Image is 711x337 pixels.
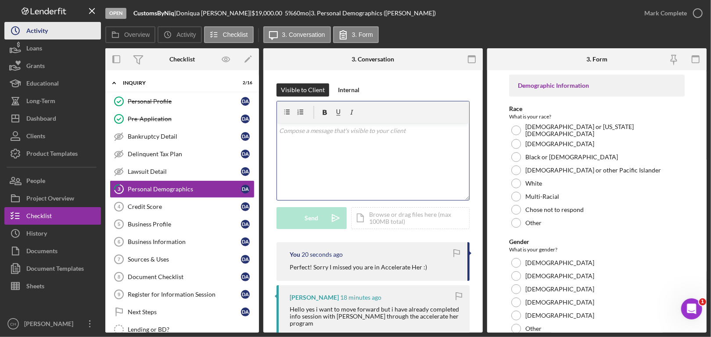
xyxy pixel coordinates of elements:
[334,83,364,97] button: Internal
[340,294,381,301] time: 2025-09-02 16:36
[4,260,101,277] a: Document Templates
[333,26,379,43] button: 3. Form
[204,26,254,43] button: Checklist
[525,180,542,187] label: White
[309,10,436,17] div: | 3. Personal Demographics ([PERSON_NAME])
[352,31,373,38] label: 3. Form
[4,57,101,75] a: Grants
[105,8,126,19] div: Open
[241,150,250,158] div: D A
[4,277,101,295] button: Sheets
[525,272,594,280] label: [DEMOGRAPHIC_DATA]
[133,9,174,17] b: CustomsByNiq
[4,190,101,207] button: Project Overview
[123,80,230,86] div: Inquiry
[110,286,255,303] a: 9Register for Information SessionDA
[128,256,241,263] div: Sources & Uses
[128,326,254,333] div: Lending or BD?
[128,203,241,210] div: Credit Score
[518,82,676,89] div: Demographic Information
[4,92,101,110] button: Long-Term
[169,56,195,63] div: Checklist
[158,26,201,43] button: Activity
[110,251,255,268] a: 7Sources & UsesDA
[110,93,255,110] a: Personal ProfileDA
[636,4,707,22] button: Mark Complete
[525,167,661,174] label: [DEMOGRAPHIC_DATA] or other Pacific Islander
[509,238,685,245] div: Gender
[26,225,47,244] div: History
[4,75,101,92] button: Educational
[509,245,685,254] div: What is your gender?
[4,242,101,260] button: Documents
[4,225,101,242] a: History
[525,193,559,200] label: Multi-Racial
[223,31,248,38] label: Checklist
[241,97,250,106] div: D A
[241,202,250,211] div: D A
[26,242,57,262] div: Documents
[128,186,241,193] div: Personal Demographics
[26,39,42,59] div: Loans
[241,255,250,264] div: D A
[26,22,48,42] div: Activity
[4,315,101,333] button: CH[PERSON_NAME]
[128,151,241,158] div: Delinquent Tax Plan
[237,80,252,86] div: 2 / 16
[128,291,241,298] div: Register for Information Session
[338,83,359,97] div: Internal
[4,145,101,162] button: Product Templates
[241,290,250,299] div: D A
[118,204,121,209] tspan: 4
[128,168,241,175] div: Lawsuit Detail
[4,39,101,57] button: Loans
[26,127,45,147] div: Clients
[525,259,594,266] label: [DEMOGRAPHIC_DATA]
[26,92,55,112] div: Long-Term
[118,257,120,262] tspan: 7
[110,215,255,233] a: 5Business ProfileDA
[124,31,150,38] label: Overview
[525,140,594,147] label: [DEMOGRAPHIC_DATA]
[110,128,255,145] a: Bankruptcy DetailDA
[26,190,74,209] div: Project Overview
[128,221,241,228] div: Business Profile
[128,308,241,315] div: Next Steps
[586,56,607,63] div: 3. Form
[128,115,241,122] div: Pre-Application
[26,277,44,297] div: Sheets
[26,57,45,77] div: Grants
[26,172,45,192] div: People
[4,127,101,145] button: Clients
[118,292,120,297] tspan: 9
[110,198,255,215] a: 4Credit ScoreDA
[128,133,241,140] div: Bankruptcy Detail
[26,207,52,227] div: Checklist
[305,207,319,229] div: Send
[110,145,255,163] a: Delinquent Tax PlanDA
[525,299,594,306] label: [DEMOGRAPHIC_DATA]
[4,110,101,127] a: Dashboard
[128,98,241,105] div: Personal Profile
[241,272,250,281] div: D A
[118,186,120,192] tspan: 3
[26,145,78,165] div: Product Templates
[10,322,16,326] text: CH
[290,251,300,258] div: You
[263,26,331,43] button: 3. Conversation
[525,219,542,226] label: Other
[118,222,120,227] tspan: 5
[241,132,250,141] div: D A
[128,273,241,280] div: Document Checklist
[525,286,594,293] label: [DEMOGRAPHIC_DATA]
[4,172,101,190] button: People
[26,260,84,280] div: Document Templates
[509,112,685,121] div: What is your race?
[241,167,250,176] div: D A
[644,4,687,22] div: Mark Complete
